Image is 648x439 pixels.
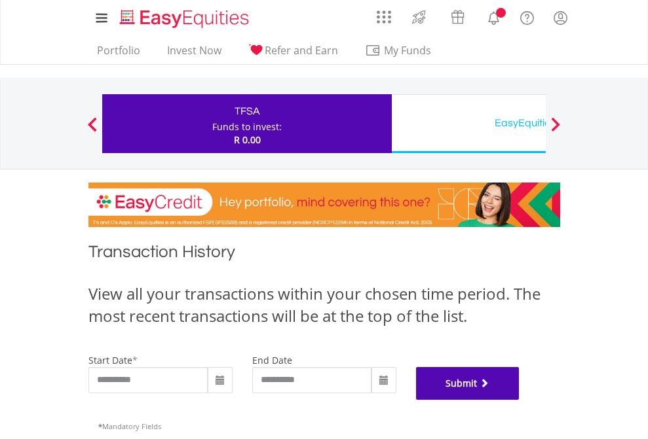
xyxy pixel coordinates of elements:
[252,354,292,366] label: end date
[212,120,282,133] div: Funds to invest:
[447,7,468,27] img: vouchers-v2.svg
[92,44,145,64] a: Portfolio
[117,8,254,29] img: EasyEquities_Logo.png
[438,3,477,27] a: Vouchers
[88,240,560,270] h1: Transaction History
[88,283,560,328] div: View all your transactions within your chosen time period. The most recent transactions will be a...
[79,124,105,137] button: Previous
[368,3,400,24] a: AppsGrid
[162,44,227,64] a: Invest Now
[543,124,569,137] button: Next
[510,3,544,29] a: FAQ's and Support
[243,44,343,64] a: Refer and Earn
[88,354,132,366] label: start date
[544,3,577,32] a: My Profile
[234,133,261,146] span: R 0.00
[416,367,520,400] button: Submit
[365,42,451,59] span: My Funds
[110,102,384,120] div: TFSA
[377,10,391,24] img: grid-menu-icon.svg
[408,7,430,27] img: thrive-v2.svg
[88,183,560,227] img: EasyCredit Promotion Banner
[477,3,510,29] a: Notifications
[115,3,254,29] a: Home page
[98,421,161,431] span: Mandatory Fields
[265,43,338,58] span: Refer and Earn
